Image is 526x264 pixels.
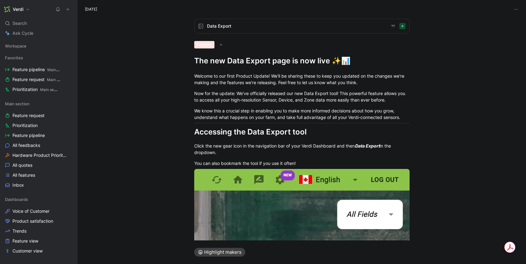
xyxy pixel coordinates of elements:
div: You can also bookmark the tool if you use it often! [194,160,410,166]
span: Feature pipeline [12,66,61,73]
span: Favorites [5,55,23,61]
span: Hardware Product Prioritization [12,152,67,158]
div: Search [2,19,75,28]
span: Voice of Customer [12,208,49,214]
button: View actions [66,172,72,178]
a: Voice of Customer [2,207,75,216]
span: Dashboards [5,196,28,203]
div: Dashboards [2,195,75,204]
a: All quotes [2,161,75,170]
span: Feature view [12,238,38,244]
div: Now for the update: We've officially released our new Data Export tool! This powerful feature all... [194,90,410,103]
button: View actions [67,152,73,158]
span: Main section [47,67,70,72]
h1: The new Data Export page is now live ✨📊 [194,56,410,66]
button: View actions [67,86,73,93]
button: View actions [66,122,72,129]
span: Feature request [12,112,45,119]
div: Accessing the Data Export tool [194,126,410,138]
a: Trends [2,226,75,236]
a: Hardware Product Prioritization [2,151,75,160]
a: Product satisfaction [2,216,75,226]
a: Ask Cycle [2,29,75,38]
div: Workspace [2,41,75,51]
span: Customer view [12,248,43,254]
span: Feature pipeline [12,132,45,139]
button: VerdiVerdi [2,5,31,14]
span: All quotes [12,162,32,168]
button: View actions [66,142,72,148]
span: All feedbacks [12,142,40,148]
a: Feature pipeline [2,131,75,140]
div: Favorites [2,53,75,62]
div: Main sectionFeature requestPrioritizationFeature pipelineAll feedbacksHardware Product Prioritiza... [2,99,75,190]
button: View actions [66,228,72,234]
span: Workspace [5,43,26,49]
button: View actions [66,238,72,244]
span: Data Export [207,22,386,30]
div: Feature [194,41,214,48]
a: Feature request [2,111,75,120]
button: View actions [66,218,72,224]
div: Main section [2,99,75,108]
button: View actions [66,248,72,254]
button: View actions [68,76,74,83]
a: All feedbacks [2,141,75,150]
div: Click the new gear icon in the navigation bar of your Verdi Dashboard and then in the dropdown. [194,143,410,156]
a: PrioritizationMain section [2,85,75,94]
a: Prioritization [2,121,75,130]
a: Feature pipelineMain section [2,65,75,74]
span: Feature request [12,76,61,83]
div: Feature [194,41,410,48]
a: Feature view [2,236,75,246]
span: Search [12,20,27,27]
button: View actions [68,66,74,73]
div: We know this a crucial step in enabling you to make more informed decisions about how you grow, u... [194,107,410,121]
div: Welcome to our first Product Update! We'll be sharing these to keep you updated on the changes we... [194,73,410,86]
a: Feature requestMain section [2,75,75,84]
a: Inbox [2,180,75,190]
span: Ask Cycle [12,30,33,37]
h1: Verdi [13,7,23,12]
span: Trends [12,228,26,234]
span: Main section [47,77,69,82]
span: Main section [5,101,30,107]
img: Verdi [4,6,10,12]
span: Inbox [12,182,24,188]
button: Highlight makers [194,248,245,257]
button: View actions [66,112,72,119]
span: [DATE] [85,7,97,12]
a: All features [2,171,75,180]
span: Prioritization [12,122,38,129]
span: All features [12,172,35,178]
span: Prioritization [12,86,59,93]
button: View actions [66,182,72,188]
div: DashboardsVoice of CustomerProduct satisfactionTrendsFeature viewCustomer view [2,195,75,256]
a: Customer view [2,246,75,256]
button: View actions [66,162,72,168]
span: Product satisfaction [12,218,53,224]
button: View actions [66,208,72,214]
em: Data Export [355,143,380,148]
button: View actions [66,132,72,139]
span: Main section [40,87,63,92]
